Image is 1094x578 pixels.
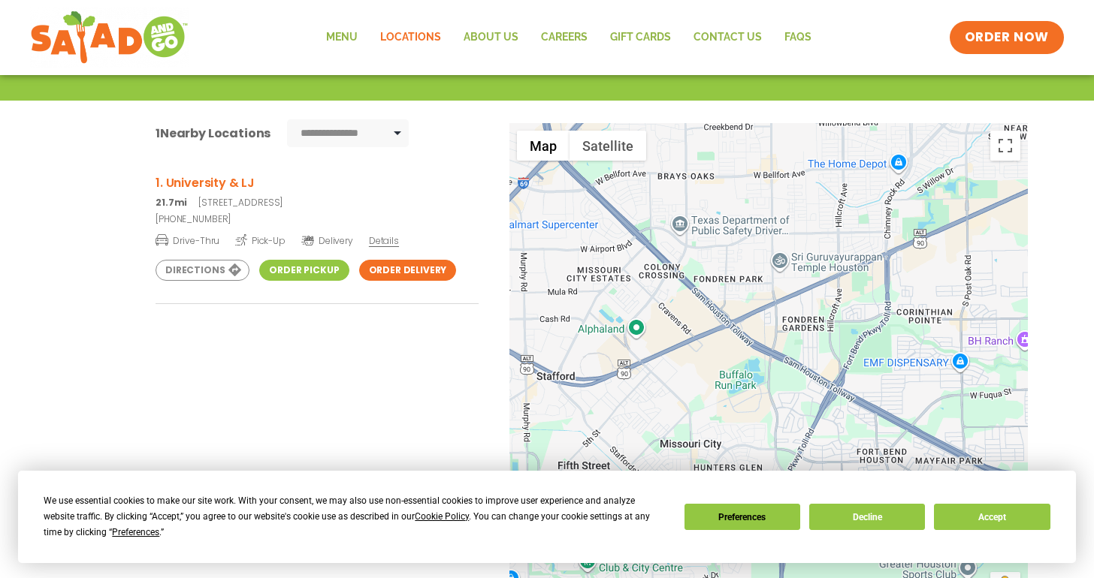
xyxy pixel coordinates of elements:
a: Order Delivery [359,260,457,281]
strong: 21.7mi [156,196,187,209]
button: Show satellite imagery [570,131,646,161]
a: Menu [315,20,369,55]
button: Toggle fullscreen view [990,131,1020,161]
a: GIFT CARDS [599,20,682,55]
button: Accept [934,504,1050,530]
div: Nearby Locations [156,124,270,143]
a: [PHONE_NUMBER] [156,212,479,226]
img: new-SAG-logo-768×292 [30,8,189,68]
h3: 1. University & LJ [156,173,479,192]
a: Drive-Thru Pick-Up Delivery Details [156,229,479,248]
span: 1 [156,125,160,142]
a: Directions [156,260,249,281]
span: Pick-Up [235,233,286,248]
a: Locations [369,20,452,55]
a: Contact Us [682,20,773,55]
button: Decline [809,504,925,530]
a: 1. University & LJ 21.7mi[STREET_ADDRESS] [156,173,479,209]
span: Delivery [301,234,353,248]
a: FAQs [773,20,823,55]
a: Careers [530,20,599,55]
a: About Us [452,20,530,55]
a: ORDER NOW [950,21,1064,54]
span: Preferences [112,527,159,537]
div: We use essential cookies to make our site work. With your consent, we may also use non-essential ... [44,493,666,540]
div: Cookie Consent Prompt [18,471,1076,563]
button: Show street map [517,131,570,161]
span: Details [369,234,399,247]
span: ORDER NOW [965,29,1049,47]
span: Cookie Policy [415,511,469,522]
a: Order Pickup [259,260,349,281]
p: [STREET_ADDRESS] [156,196,479,209]
span: Drive-Thru [156,233,219,248]
nav: Menu [315,20,823,55]
button: Preferences [685,504,800,530]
